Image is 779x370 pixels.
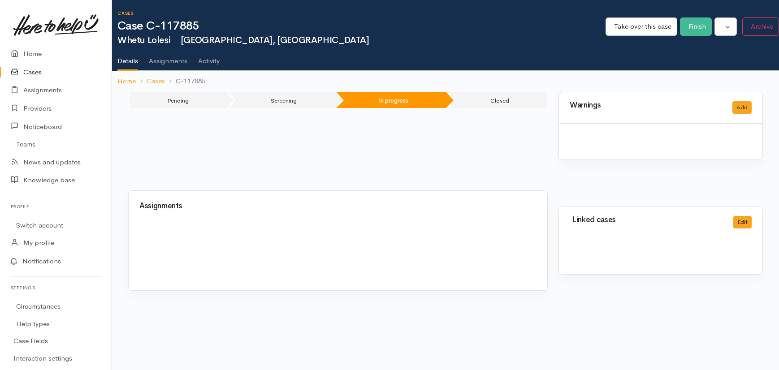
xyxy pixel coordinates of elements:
[139,202,537,211] h3: Assignments
[176,34,369,46] span: [GEOGRAPHIC_DATA], [GEOGRAPHIC_DATA]
[117,35,606,45] h2: Whetu Lolesi
[742,17,779,36] button: Archive
[11,201,101,213] h6: Profile
[570,216,723,224] h3: Linked cases
[117,11,606,16] h6: Cases
[11,282,101,294] h6: Settings
[570,101,722,110] h3: Warnings
[228,92,334,108] li: Screening
[732,101,752,114] button: Add
[448,92,547,108] li: Closed
[117,45,138,71] a: Details
[680,17,712,36] button: Finish
[198,45,220,70] a: Activity
[117,20,606,33] h1: Case C-117885
[149,45,187,70] a: Assignments
[336,92,446,108] li: In progress
[733,216,752,229] button: Edit
[117,76,136,86] a: Home
[112,71,779,92] nav: breadcrumb
[147,76,165,86] a: Cases
[606,17,677,36] button: Take over this case
[129,92,226,108] li: Pending
[165,76,205,86] li: C-117885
